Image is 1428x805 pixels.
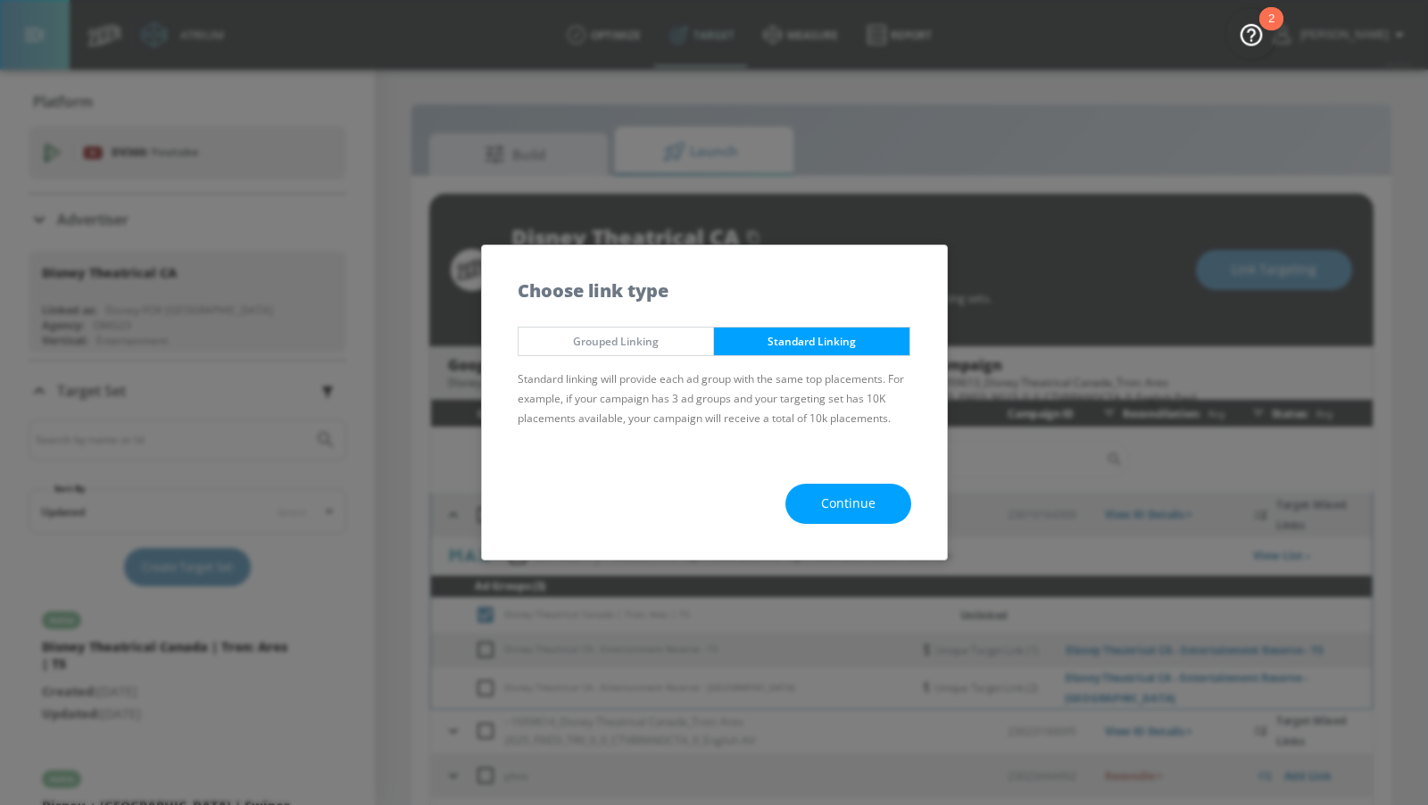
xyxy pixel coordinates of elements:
[713,327,910,356] button: Standard Linking
[1268,19,1274,42] div: 2
[821,493,876,515] span: Continue
[1226,9,1276,59] button: Open Resource Center, 2 new notifications
[532,332,701,351] span: Grouped Linking
[727,332,896,351] span: Standard Linking
[785,484,911,524] button: Continue
[518,369,911,428] p: Standard linking will provide each ad group with the same top placements. For example, if your ca...
[518,281,668,300] h5: Choose link type
[518,327,715,356] button: Grouped Linking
